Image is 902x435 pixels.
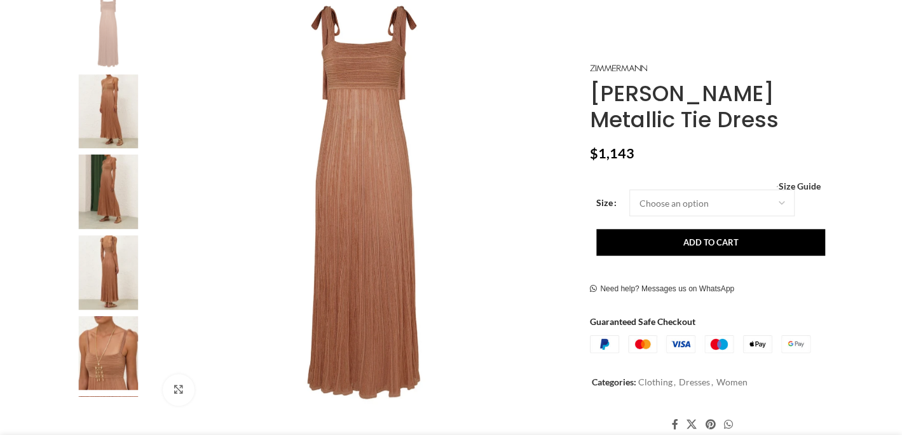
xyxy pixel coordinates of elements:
[590,81,830,133] h1: [PERSON_NAME] Metallic Tie Dress
[590,146,634,162] bdi: 1,143
[590,65,647,72] img: Zimmermann
[69,74,147,149] img: Zimmermann dresses
[674,375,676,389] span: ,
[596,197,617,211] label: Size
[590,284,734,294] a: Need help? Messages us on WhatsApp
[590,146,598,162] span: $
[596,230,825,256] button: Add to cart
[590,316,695,327] strong: Guaranteed Safe Checkout
[590,336,810,354] img: guaranteed-safe-checkout-bordered.j
[716,376,748,387] a: Women
[69,316,147,390] img: Zimmermann dress
[683,415,701,434] a: X social link
[69,235,147,310] img: Zimmermann dresses
[679,376,710,387] a: Dresses
[69,155,147,229] img: Zimmermann dress
[711,375,713,389] span: ,
[667,415,682,434] a: Facebook social link
[701,415,720,434] a: Pinterest social link
[720,415,737,434] a: WhatsApp social link
[592,376,636,387] span: Categories:
[638,376,673,387] a: Clothing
